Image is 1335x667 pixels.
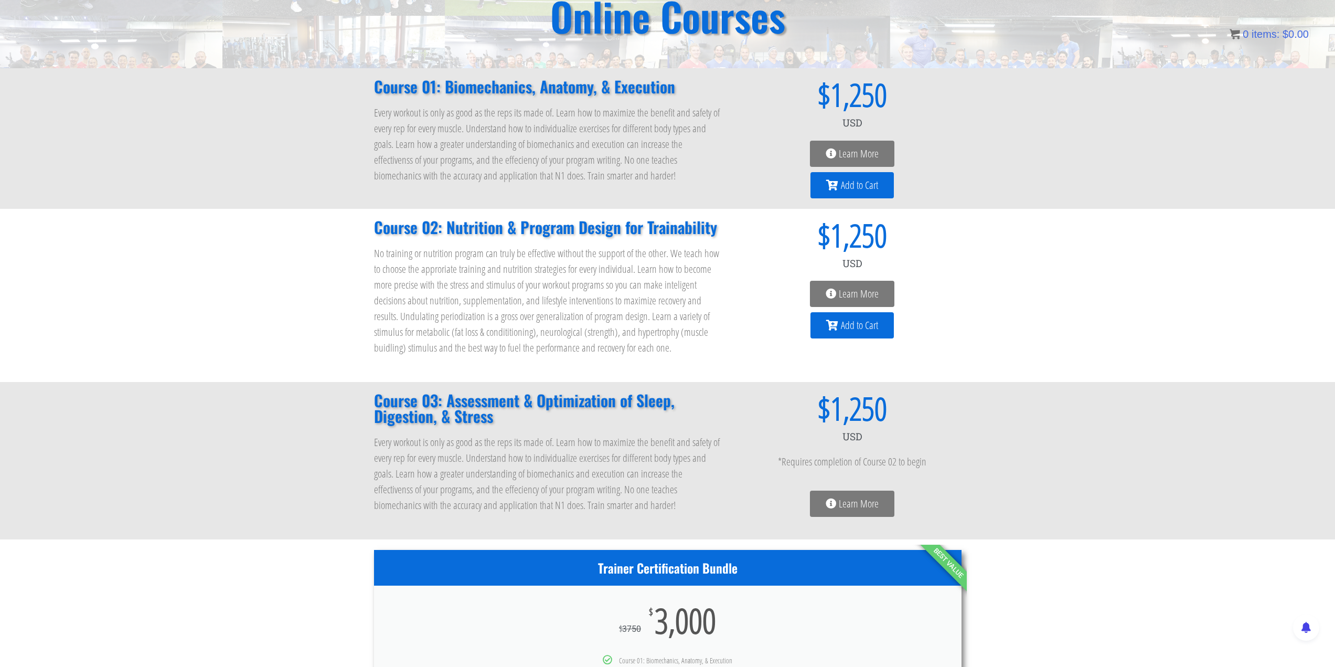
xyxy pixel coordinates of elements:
[374,79,722,94] h2: Course 01: Biomechanics, Anatomy, & Execution
[743,219,830,251] span: $
[810,141,894,167] a: Learn More
[374,219,722,235] h2: Course 02: Nutrition & Program Design for Trainability
[810,312,894,338] a: Add to Cart
[1230,28,1309,40] a: 0 items: $0.00
[743,110,962,135] div: USD
[743,393,830,424] span: $
[830,219,887,251] span: 1,250
[1243,28,1248,40] span: 0
[810,281,894,307] a: Learn More
[619,655,732,665] span: Course 01: Biomechanics, Anatomy, & Execution
[810,172,894,198] a: Add to Cart
[830,393,887,424] span: 1,250
[839,289,879,299] span: Learn More
[841,320,878,331] span: Add to Cart
[810,491,894,517] a: Learn More
[374,435,722,513] p: Every workout is only as good as the reps its made of. Learn how to maximize the benefit and safe...
[1283,28,1288,40] span: $
[743,251,962,276] div: USD
[1283,28,1309,40] bdi: 0.00
[374,560,962,576] h3: Trainer Certification Bundle
[743,424,962,449] div: USD
[374,105,722,184] p: Every workout is only as good as the reps its made of. Learn how to maximize the benefit and safe...
[830,79,887,110] span: 1,250
[839,149,879,159] span: Learn More
[839,499,879,509] span: Learn More
[374,393,722,424] h2: Course 03: Assessment & Optimization of Sleep, Digestion, & Stress
[743,454,962,470] p: *Requires completion of Course 02 to begin
[374,246,722,356] p: No training or nutrition program can truly be effective without the support of the other. We teac...
[655,607,716,634] span: 3,000
[649,607,653,617] span: $
[1230,29,1240,39] img: icon11.png
[619,624,641,634] div: 3750
[1252,28,1279,40] span: items:
[743,79,830,110] span: $
[888,502,1009,623] div: Best Value
[619,623,622,634] span: $
[841,180,878,190] span: Add to Cart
